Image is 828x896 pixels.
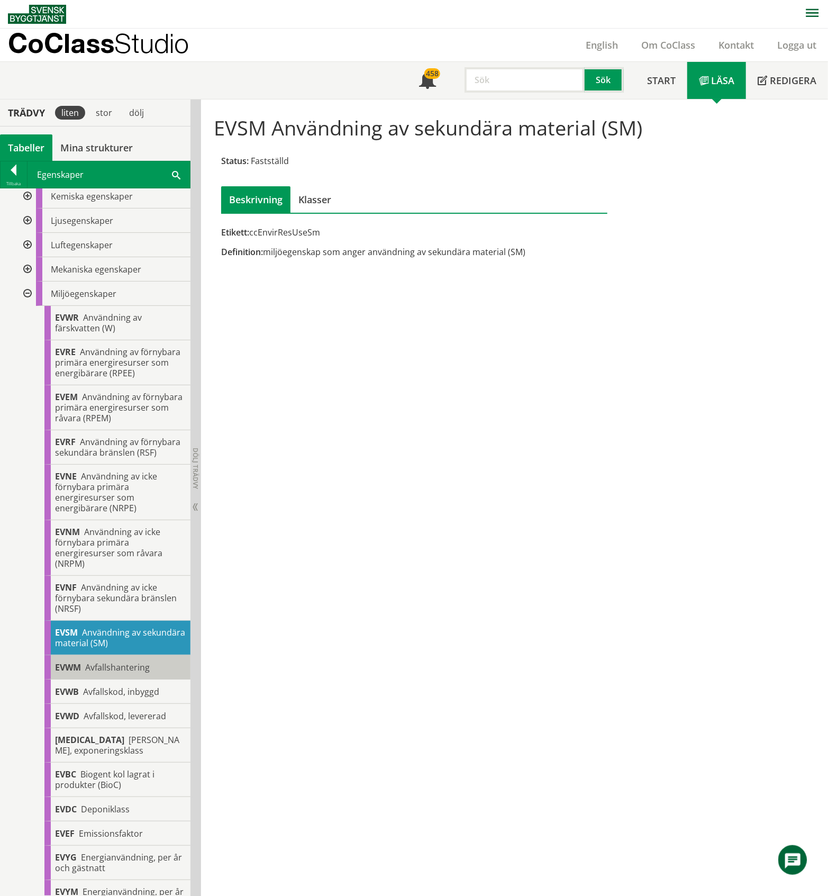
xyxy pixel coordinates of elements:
[55,391,78,403] span: EVEM
[55,710,79,722] span: EVWD
[55,852,77,863] span: EVYG
[746,62,828,99] a: Redigera
[81,803,130,815] span: Deponiklass
[221,227,607,238] div: ccEnvirResUseSm
[635,62,687,99] a: Start
[687,62,746,99] a: Läsa
[55,686,79,698] span: EVWB
[55,391,183,424] span: Användning av förnybara primära energiresurser som råvara (RPEM)
[55,436,76,448] span: EVRF
[55,852,182,874] span: Energianvändning, per år och gästnatt
[55,662,81,673] span: EVWM
[172,169,180,180] span: Sök i tabellen
[8,5,66,24] img: Svensk Byggtjänst
[55,803,77,815] span: EVDC
[766,39,828,51] a: Logga ut
[55,734,124,746] span: [MEDICAL_DATA]
[707,39,766,51] a: Kontakt
[407,62,448,99] a: 458
[84,710,166,722] span: Avfallskod, levererad
[51,288,116,300] span: Miljöegenskaper
[55,470,157,514] span: Användning av icke förnybara primära energiresurser som energibärare (NRPE)
[79,828,143,839] span: Emissionsfaktor
[55,346,76,358] span: EVRE
[55,768,154,791] span: Biogent kol lagrat i produkter (BioC)
[89,106,119,120] div: stor
[55,346,180,379] span: Användning av förnybara primära energiresurser som energibärare (RPEE)
[55,627,78,638] span: EVSM
[51,215,113,227] span: Ljusegenskaper
[585,67,624,93] button: Sök
[55,312,79,323] span: EVWR
[630,39,707,51] a: Om CoClass
[51,264,141,275] span: Mekaniska egenskaper
[55,106,85,120] div: liten
[647,74,676,87] span: Start
[711,74,734,87] span: Läsa
[465,67,585,93] input: Sök
[55,627,185,649] span: Användning av sekundära material (SM)
[51,191,133,202] span: Kemiska egenskaper
[123,106,150,120] div: dölj
[574,39,630,51] a: English
[55,436,180,458] span: Användning av förnybara sekundära bränslen (RSF)
[55,768,76,780] span: EVBC
[419,73,436,90] span: Notifikationer
[290,186,339,213] div: Klasser
[114,28,189,59] span: Studio
[55,582,177,614] span: Användning av icke förnybara sekundära bränslen (NRSF)
[221,246,607,258] div: miljöegenskap som anger användning av sekundära material (SM)
[55,526,162,569] span: Användning av icke förnybara primära energiresurser som råvara (NRPM)
[1,179,27,188] div: Tillbaka
[214,116,815,139] h1: EVSM Användning av sekundära material (SM)
[28,161,190,188] div: Egenskaper
[221,155,249,167] span: Status:
[83,686,159,698] span: Avfallskod, inbyggd
[55,734,179,756] span: [PERSON_NAME], exponeringsklass
[55,470,77,482] span: EVNE
[191,448,200,489] span: Dölj trädvy
[424,68,440,79] div: 458
[55,828,75,839] span: EVEF
[221,186,290,213] div: Beskrivning
[55,312,142,334] span: Användning av färskvatten (W)
[55,582,77,593] span: EVNF
[8,29,212,61] a: CoClassStudio
[221,227,249,238] span: Etikett:
[221,246,263,258] span: Definition:
[8,37,189,49] p: CoClass
[85,662,150,673] span: Avfallshantering
[51,239,113,251] span: Luftegenskaper
[770,74,816,87] span: Redigera
[52,134,141,161] a: Mina strukturer
[251,155,289,167] span: Fastställd
[2,107,51,119] div: Trädvy
[55,526,80,538] span: EVNM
